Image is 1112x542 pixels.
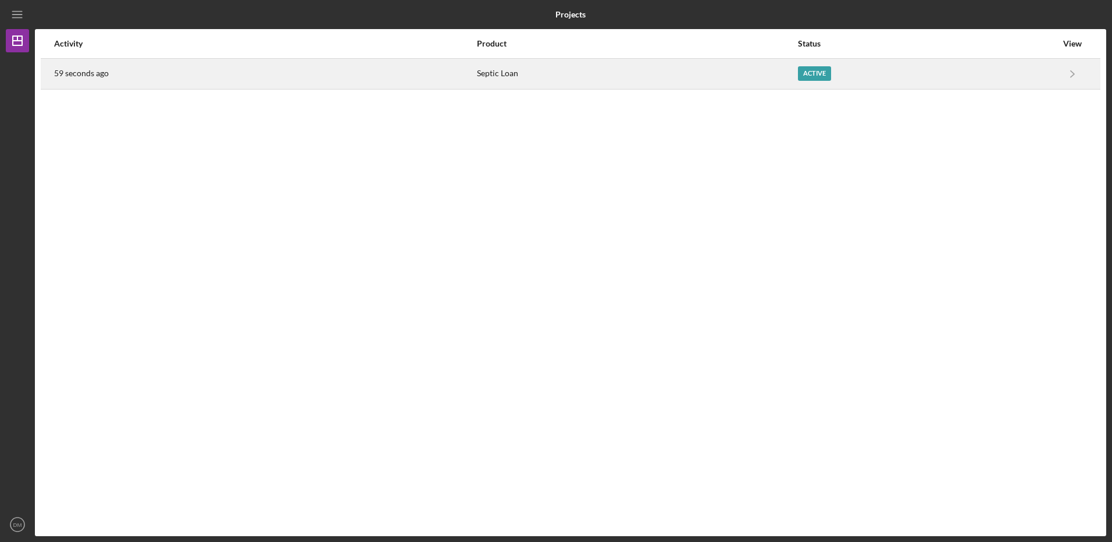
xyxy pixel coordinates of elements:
time: 2025-08-11 17:40 [54,69,109,78]
div: Product [477,39,797,48]
div: Septic Loan [477,59,797,88]
div: Status [798,39,1057,48]
div: Active [798,66,831,81]
button: DM [6,513,29,536]
div: Activity [54,39,476,48]
b: Projects [555,10,586,19]
div: View [1058,39,1087,48]
text: DM [13,522,22,528]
